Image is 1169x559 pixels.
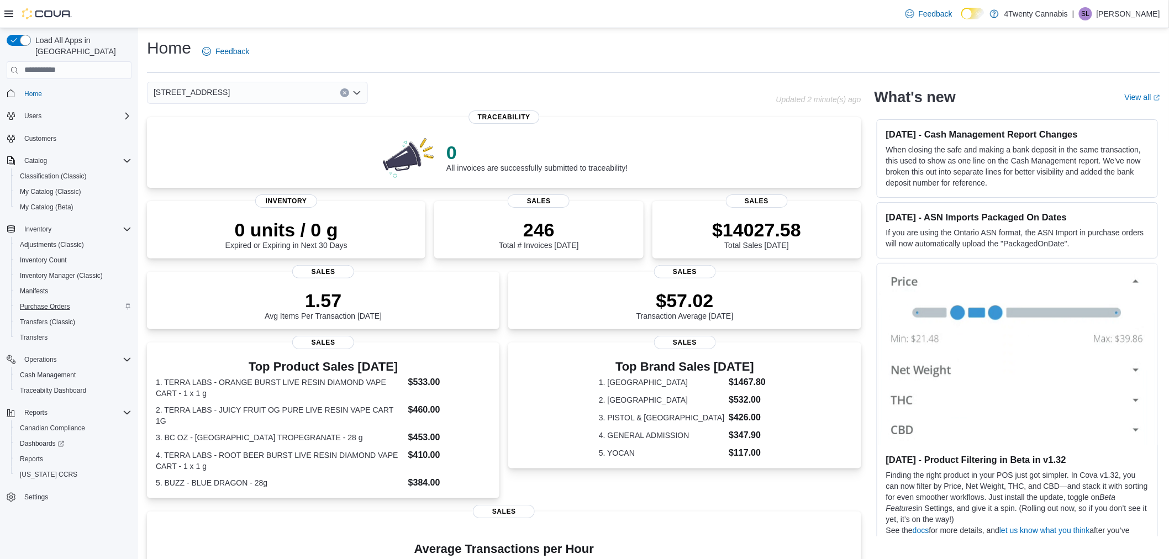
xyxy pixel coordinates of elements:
span: Traceabilty Dashboard [20,386,86,395]
a: [US_STATE] CCRS [15,468,82,481]
dd: $453.00 [408,431,491,444]
span: Sales [473,505,535,518]
button: Customers [2,130,136,146]
span: Inventory Count [15,254,131,267]
a: Home [20,87,46,101]
button: Catalog [2,153,136,168]
p: | [1072,7,1075,20]
a: Canadian Compliance [15,421,89,435]
span: Reports [20,406,131,419]
button: Users [2,108,136,124]
span: Reports [15,452,131,466]
button: Inventory [20,223,56,236]
button: Inventory [2,222,136,237]
span: Settings [20,490,131,504]
dd: $533.00 [408,376,491,389]
span: Dashboards [20,439,64,448]
span: Transfers [20,333,48,342]
h4: Average Transactions per Hour [156,542,852,556]
dt: 1. [GEOGRAPHIC_DATA] [599,377,724,388]
img: Cova [22,8,72,19]
div: All invoices are successfully submitted to traceability! [446,141,628,172]
span: Washington CCRS [15,468,131,481]
button: Home [2,86,136,102]
span: Canadian Compliance [15,421,131,435]
button: Transfers (Classic) [11,314,136,330]
button: Cash Management [11,367,136,383]
dd: $532.00 [729,393,771,407]
div: Expired or Expiring in Next 30 Days [225,219,347,250]
button: Users [20,109,46,123]
button: Classification (Classic) [11,168,136,184]
nav: Complex example [7,81,131,534]
button: [US_STATE] CCRS [11,467,136,482]
svg: External link [1154,94,1160,101]
dd: $384.00 [408,476,491,489]
a: let us know what you think [999,526,1089,535]
dt: 5. BUZZ - BLUE DRAGON - 28g [156,477,404,488]
span: Transfers (Classic) [20,318,75,326]
span: Cash Management [20,371,76,379]
p: When closing the safe and making a bank deposit in the same transaction, this used to show as one... [886,144,1149,188]
dd: $1467.80 [729,376,771,389]
button: My Catalog (Classic) [11,184,136,199]
a: Traceabilty Dashboard [15,384,91,397]
a: My Catalog (Classic) [15,185,86,198]
span: [US_STATE] CCRS [20,470,77,479]
span: Catalog [20,154,131,167]
a: View allExternal link [1125,93,1160,102]
div: Total # Invoices [DATE] [499,219,578,250]
p: 0 [446,141,628,164]
p: Finding the right product in your POS just got simpler. In Cova v1.32, you can now filter by Pric... [886,470,1149,525]
p: 246 [499,219,578,241]
span: Inventory [24,225,51,234]
span: Transfers (Classic) [15,315,131,329]
button: Reports [20,406,52,419]
div: Sheila Larson [1079,7,1092,20]
a: Manifests [15,284,52,298]
a: docs [913,526,929,535]
dd: $426.00 [729,411,771,424]
p: $57.02 [636,289,734,312]
span: [STREET_ADDRESS] [154,86,230,99]
button: Transfers [11,330,136,345]
span: Inventory Count [20,256,67,265]
button: Clear input [340,88,349,97]
span: Inventory Manager (Classic) [15,269,131,282]
div: Total Sales [DATE] [712,219,801,250]
span: Purchase Orders [15,300,131,313]
span: Inventory Manager (Classic) [20,271,103,280]
button: Catalog [20,154,51,167]
span: Reports [24,408,48,417]
span: Manifests [20,287,48,296]
a: Cash Management [15,368,80,382]
span: SL [1082,7,1090,20]
span: Sales [654,265,716,278]
button: Inventory Manager (Classic) [11,268,136,283]
input: Dark Mode [961,8,984,19]
a: Feedback [198,40,254,62]
button: Manifests [11,283,136,299]
button: Operations [20,353,61,366]
span: Sales [292,265,354,278]
span: Classification (Classic) [20,172,87,181]
span: Customers [24,134,56,143]
dt: 1. TERRA LABS - ORANGE BURST LIVE RESIN DIAMOND VAPE CART - 1 x 1 g [156,377,404,399]
a: Adjustments (Classic) [15,238,88,251]
span: Traceability [469,110,539,124]
span: Traceabilty Dashboard [15,384,131,397]
span: Operations [20,353,131,366]
a: Inventory Count [15,254,71,267]
p: Updated 2 minute(s) ago [776,95,861,104]
button: My Catalog (Beta) [11,199,136,215]
a: Reports [15,452,48,466]
button: Traceabilty Dashboard [11,383,136,398]
span: Sales [726,194,788,208]
span: My Catalog (Beta) [20,203,73,212]
span: Reports [20,455,43,463]
a: Settings [20,491,52,504]
span: Sales [508,194,570,208]
p: See the for more details, and after you’ve given it a try. [886,525,1149,547]
h3: [DATE] - Cash Management Report Changes [886,129,1149,140]
p: 1.57 [265,289,382,312]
